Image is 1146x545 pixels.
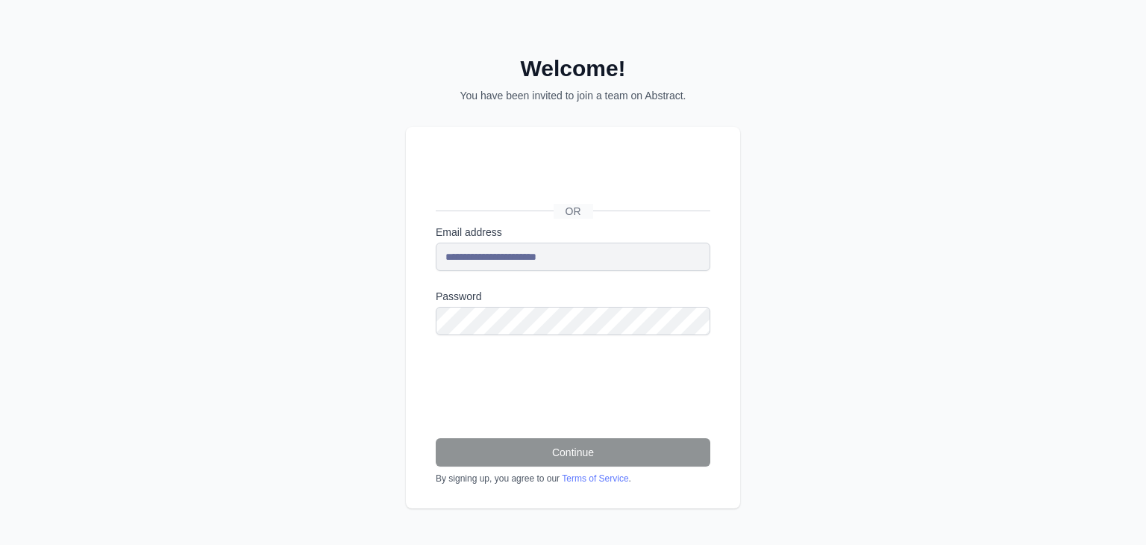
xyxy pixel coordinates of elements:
iframe: Sign in with Google Button [428,161,716,194]
h2: Welcome! [406,55,740,82]
iframe: reCAPTCHA [436,353,663,411]
label: Email address [436,225,710,240]
p: You have been invited to join a team on Abstract. [406,88,740,103]
label: Password [436,289,710,304]
span: OR [554,204,593,219]
button: Continue [436,438,710,467]
a: Terms of Service [562,473,628,484]
div: By signing up, you agree to our . [436,473,710,485]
